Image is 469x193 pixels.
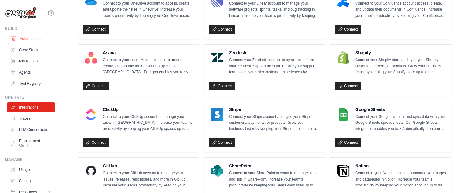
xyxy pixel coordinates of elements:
[211,108,223,121] img: Stripe Logo
[337,108,350,121] img: Google Sheets Logo
[103,1,194,19] p: Connect to your OneDrive account to access, create, and update their files in OneDrive. Increase ...
[355,106,446,113] h4: Google Sheets
[209,138,235,147] a: Connect
[5,7,36,19] img: Logo
[5,157,55,162] div: Manage
[7,113,55,123] a: Traces
[7,56,55,66] a: Marketplace
[337,51,350,64] img: Shopify Logo
[335,25,361,34] a: Connect
[7,67,55,77] a: Agents
[335,82,361,90] a: Connect
[103,106,194,113] h4: ClickUp
[355,114,446,132] p: Connect your Google account and sync data with your Google Sheets spreadsheets. Our Google Sheets...
[85,108,97,121] img: ClickUp Logo
[7,79,55,89] a: Tool Registry
[337,165,350,177] img: Notion Logo
[7,136,55,151] a: Environment Variables
[103,163,194,169] h4: GitHub
[355,163,446,169] h4: Notion
[209,82,235,90] a: Connect
[229,1,320,19] p: Connect to your Linear account to manage your software projects, sprints, tasks, and bug tracking...
[209,25,235,34] a: Connect
[83,82,109,90] a: Connect
[335,138,361,147] a: Connect
[7,45,55,55] a: Crew Studio
[355,50,446,56] h4: Shopify
[355,57,446,75] p: Connect your Shopify store and sync your Shopify customers, orders, or products. Grow your busine...
[85,165,97,177] img: GitHub Logo
[211,51,223,64] img: Zendesk Logo
[83,138,109,147] a: Connect
[229,163,320,169] h4: SharePoint
[355,1,446,19] p: Connect to your Confluence account access, create, and update their documents in Confluence. Incr...
[229,57,320,75] p: Connect your Zendesk account to sync tickets from your Zendesk Support account. Enable your suppo...
[103,57,194,75] p: Connect to your users’ Asana account to access, create, and update their tasks or projects in [GE...
[5,26,55,31] div: Build
[229,170,320,189] p: Connect to your SharePoint account to manage sites and lists in SharePoint. Increase your team’s ...
[85,51,97,64] img: Asana Logo
[8,34,55,44] a: Automations
[7,102,55,112] a: Integrations
[103,50,194,56] h4: Asana
[83,25,109,34] a: Connect
[5,95,55,100] div: Operate
[229,106,320,113] h4: Stripe
[229,50,320,56] h4: Zendesk
[211,165,223,177] img: SharePoint Logo
[355,170,446,189] p: Connect to your Notion account to manage your pages and databases in Notion. Increase your team’s...
[103,114,194,132] p: Connect to your ClickUp account to manage your tasks in [GEOGRAPHIC_DATA]. Increase your team’s p...
[7,165,55,175] a: Usage
[229,114,320,132] p: Connect your Stripe account and sync your Stripe customers, payments, or products. Grow your busi...
[103,170,194,189] p: Connect to your GitHub account to manage your issues, releases, repositories, and more in GitHub....
[7,176,55,186] a: Settings
[7,125,55,135] a: LLM Connections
